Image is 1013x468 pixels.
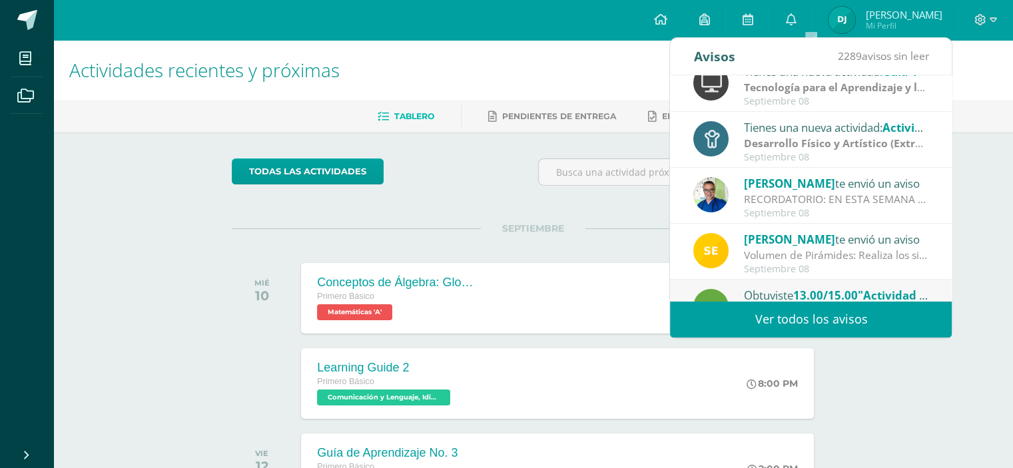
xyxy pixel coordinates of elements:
div: Conceptos de Álgebra: Glosario [317,276,477,290]
div: Learning Guide 2 [317,361,454,375]
span: 2289 [837,49,861,63]
span: [PERSON_NAME] [744,232,835,247]
div: MIÉ [254,278,270,288]
span: "Actividad #2" [858,288,938,303]
input: Busca una actividad próxima aquí... [539,159,834,185]
span: Comunicación y Lenguaje, Idioma Extranjero Inglés 'A' [317,389,450,405]
div: VIE [255,449,268,458]
img: 03c2987289e60ca238394da5f82a525a.png [693,233,729,268]
span: Pendientes de entrega [502,111,616,121]
img: 692ded2a22070436d299c26f70cfa591.png [693,177,729,212]
span: Matemáticas 'A' [317,304,392,320]
a: Entregadas [648,106,721,127]
span: Tablero [394,111,434,121]
div: | Zona [744,80,929,95]
span: avisos sin leer [837,49,928,63]
div: 8:00 PM [747,377,798,389]
img: b044e79a7f1fd466af47bccfdf929656.png [829,7,855,33]
div: RECORDATORIO: EN ESTA SEMANA SE DEBE DE ENTREGAR LA MAQUETA. DE PREFERENCIA ENTREGARLO EL DÍA DE ... [744,192,929,207]
span: Mi Perfil [865,20,942,31]
strong: Desarrollo Físico y Artístico (Extracurricular) [744,136,975,150]
a: Tablero [378,106,434,127]
span: Primero Básico [317,292,374,301]
span: SEPTIEMBRE [481,222,585,234]
span: 13.00/15.00 [793,288,858,303]
div: Volumen de Pirámides: Realiza los siguientes ejercicios en tu cuaderno. Debes encontrar el volume... [744,248,929,263]
div: 10 [254,288,270,304]
div: Septiembre 08 [744,96,929,107]
span: Primero Básico [317,377,374,386]
div: te envió un aviso [744,174,929,192]
div: Septiembre 08 [744,152,929,163]
div: Obtuviste en [744,286,929,304]
span: [PERSON_NAME] [744,176,835,191]
a: Ver todos los avisos [670,301,952,338]
div: Septiembre 08 [744,264,929,275]
div: te envió un aviso [744,230,929,248]
span: Actividades recientes y próximas [69,57,340,83]
span: Entregadas [662,111,721,121]
span: [PERSON_NAME] [865,8,942,21]
div: Avisos [693,38,735,75]
a: todas las Actividades [232,158,384,184]
div: Septiembre 08 [744,208,929,219]
div: Guía de Aprendizaje No. 3 [317,446,458,460]
a: Pendientes de entrega [488,106,616,127]
div: | Zona [744,136,929,151]
div: Tienes una nueva actividad: [744,118,929,136]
